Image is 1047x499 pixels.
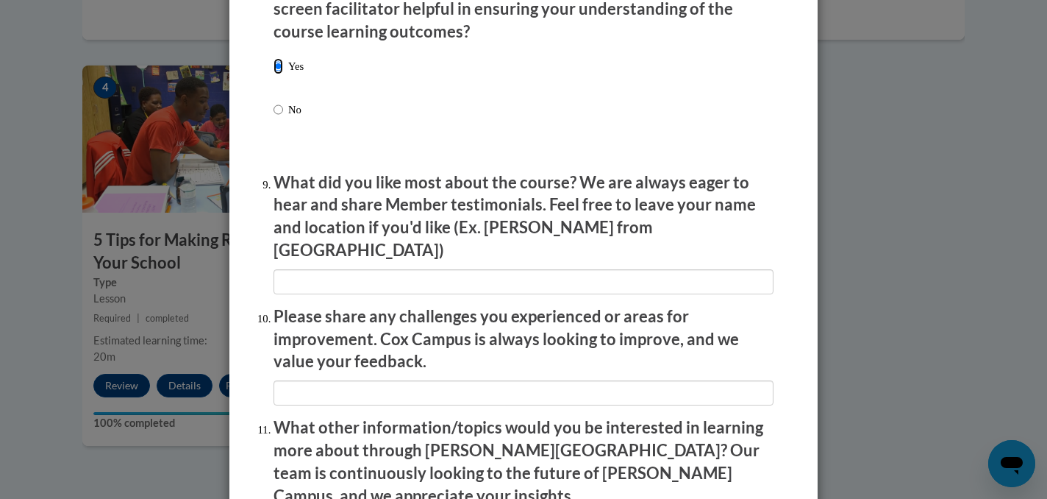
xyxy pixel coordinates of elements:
p: Please share any challenges you experienced or areas for improvement. Cox Campus is always lookin... [274,305,773,373]
p: Yes [288,58,304,74]
p: No [288,102,304,118]
input: No [274,102,283,118]
input: Yes [274,58,283,74]
p: What did you like most about the course? We are always eager to hear and share Member testimonial... [274,171,773,262]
